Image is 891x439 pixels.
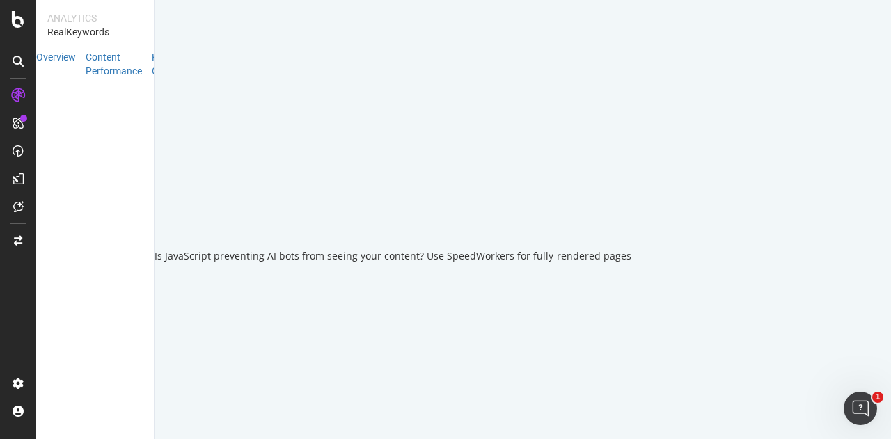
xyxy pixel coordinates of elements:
div: RealKeywords [47,25,143,39]
a: Keyword Groups [152,50,190,78]
div: Analytics [47,11,143,25]
span: 1 [872,392,883,403]
a: Overview [36,50,76,64]
div: Is JavaScript preventing AI bots from seeing your content? Use SpeedWorkers for fully-rendered pages [155,249,631,263]
iframe: Intercom live chat [844,392,877,425]
div: animation [343,177,443,227]
a: Content Performance [86,50,142,78]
